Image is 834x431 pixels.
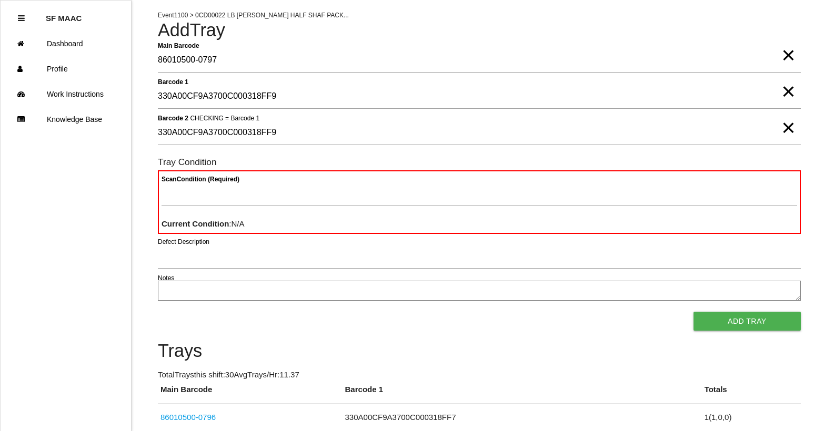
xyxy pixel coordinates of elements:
[343,384,702,404] th: Barcode 1
[694,312,801,331] button: Add Tray
[160,413,216,422] a: 86010500-0796
[158,384,343,404] th: Main Barcode
[158,42,199,49] b: Main Barcode
[158,12,349,19] span: Event 1100 > 0CD00022 LB [PERSON_NAME] HALF SHAF PACK...
[702,384,801,404] th: Totals
[158,20,801,40] h4: Add Tray
[158,341,801,361] h4: Trays
[46,6,82,23] p: SF MAAC
[158,114,188,121] b: Barcode 2
[1,31,131,56] a: Dashboard
[158,369,801,381] p: Total Trays this shift: 30 Avg Trays /Hr: 11.37
[158,48,801,73] input: Required
[781,107,795,128] span: Clear Input
[158,273,174,283] label: Notes
[781,70,795,91] span: Clear Input
[158,78,188,85] b: Barcode 1
[162,176,239,183] b: Scan Condition (Required)
[190,114,259,121] span: CHECKING = Barcode 1
[781,34,795,55] span: Clear Input
[18,6,25,31] div: Close
[162,219,229,228] b: Current Condition
[1,81,131,107] a: Work Instructions
[158,237,209,247] label: Defect Description
[162,219,245,228] span: : N/A
[1,107,131,132] a: Knowledge Base
[158,157,801,167] h6: Tray Condition
[1,56,131,81] a: Profile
